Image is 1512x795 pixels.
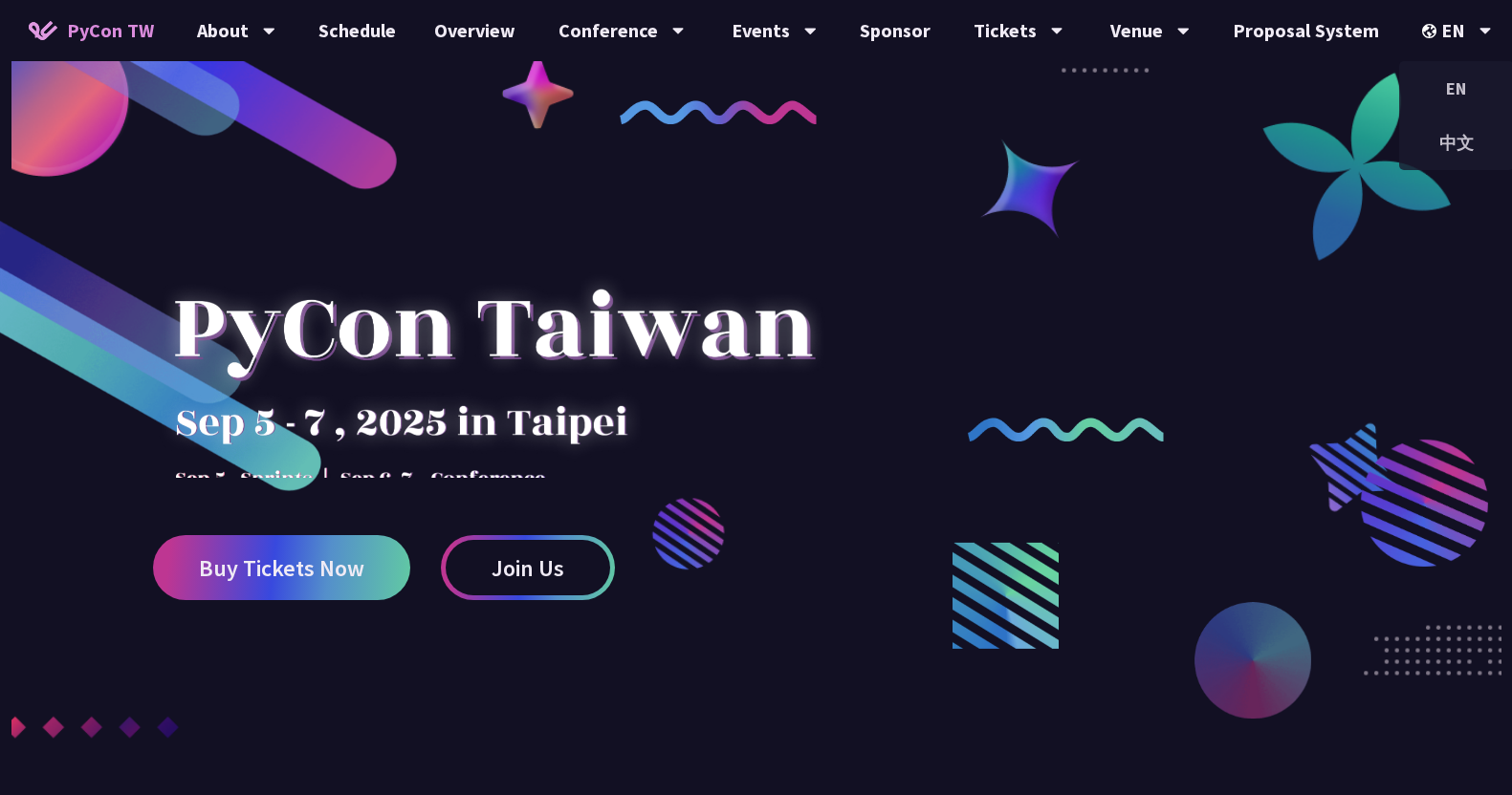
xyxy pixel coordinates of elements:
[492,556,564,580] span: Join Us
[29,21,57,40] img: Home icon of PyCon TW 2025
[441,535,615,600] a: Join Us
[968,418,1165,442] img: curly-2.e802c9f.png
[620,100,817,125] img: curly-1.ebdbada.png
[199,556,364,580] span: Buy Tickets Now
[1422,24,1441,38] img: Locale Icon
[67,16,154,45] span: PyCon TW
[153,535,410,600] a: Buy Tickets Now
[10,7,173,54] a: PyCon TW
